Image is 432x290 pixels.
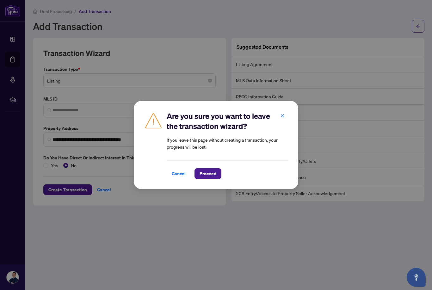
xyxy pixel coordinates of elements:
article: If you leave this page without creating a transaction, your progress will be lost. [167,136,288,150]
button: Open asap [407,268,426,287]
h2: Are you sure you want to leave the transaction wizard? [167,111,288,131]
button: Proceed [194,168,221,179]
span: close [280,114,285,118]
span: Cancel [172,169,186,179]
button: Cancel [167,168,191,179]
span: Proceed [200,169,216,179]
